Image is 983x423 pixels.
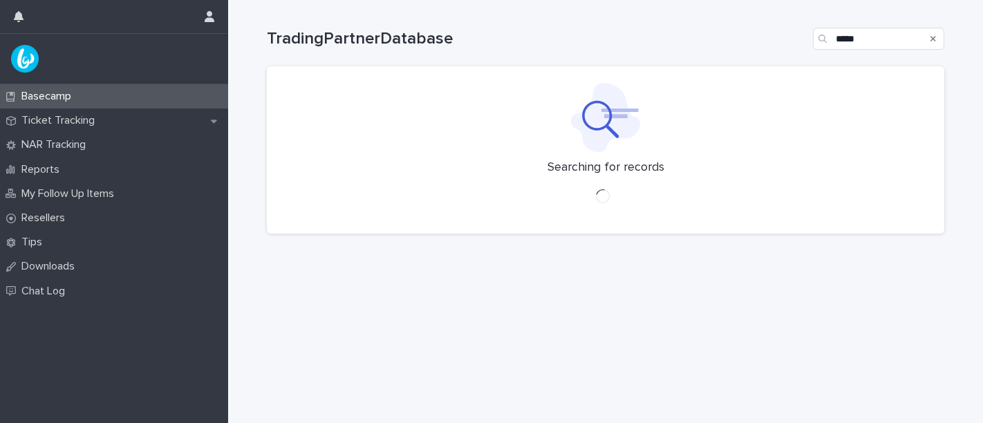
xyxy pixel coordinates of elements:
p: Reports [16,163,71,176]
p: Searching for records [547,160,664,176]
p: Tips [16,236,53,249]
p: Chat Log [16,285,76,298]
p: NAR Tracking [16,138,97,151]
p: My Follow Up Items [16,187,125,200]
input: Search [813,28,944,50]
p: Basecamp [16,90,82,103]
p: Resellers [16,211,76,225]
p: Downloads [16,260,86,273]
p: Ticket Tracking [16,114,106,127]
h1: TradingPartnerDatabase [267,29,807,49]
img: UPKZpZA3RCu7zcH4nw8l [11,45,39,73]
